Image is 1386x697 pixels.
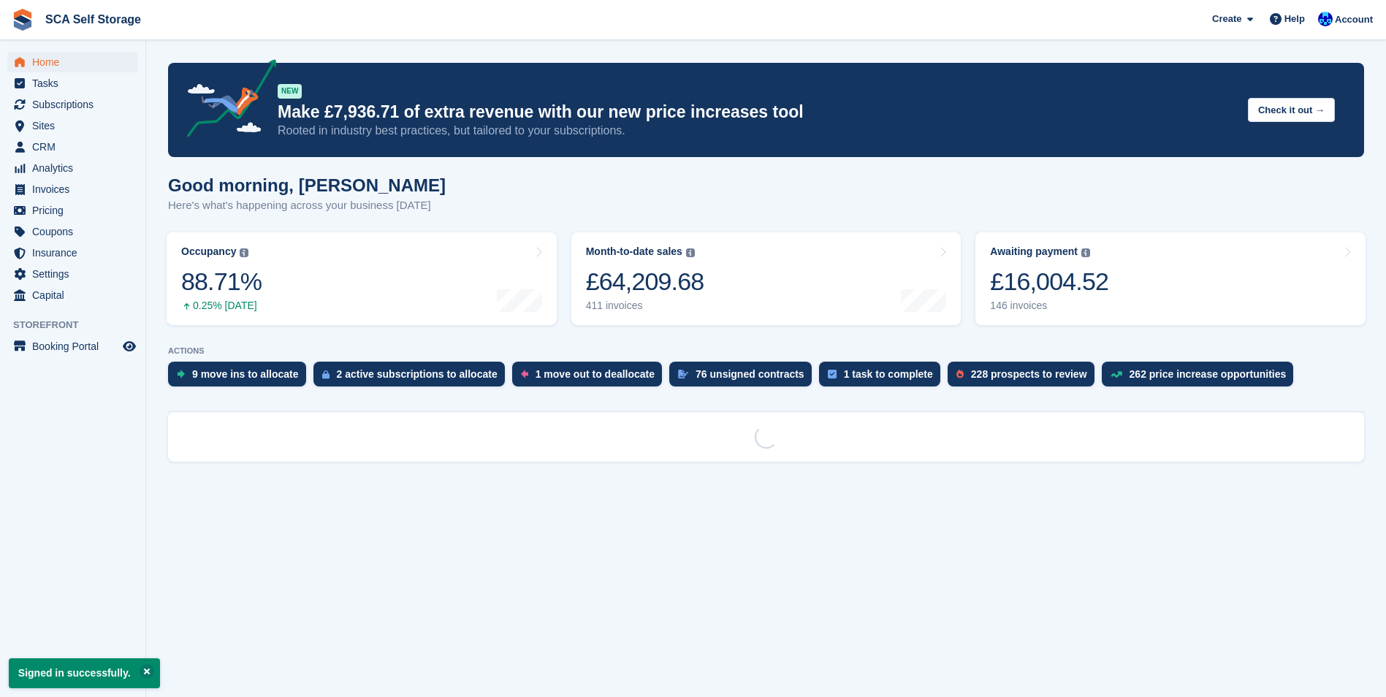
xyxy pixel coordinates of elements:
div: 9 move ins to allocate [192,368,299,380]
a: menu [7,115,138,136]
div: Occupancy [181,245,236,258]
div: 146 invoices [990,300,1108,312]
span: Coupons [32,221,120,242]
a: menu [7,179,138,199]
img: move_ins_to_allocate_icon-fdf77a2bb77ea45bf5b3d319d69a93e2d87916cf1d5bf7949dd705db3b84f3ca.svg [177,370,185,378]
div: 411 invoices [586,300,704,312]
a: menu [7,158,138,178]
span: Sites [32,115,120,136]
a: 9 move ins to allocate [168,362,313,394]
img: active_subscription_to_allocate_icon-d502201f5373d7db506a760aba3b589e785aa758c864c3986d89f69b8ff3... [322,370,330,379]
div: £64,209.68 [586,267,704,297]
div: NEW [278,84,302,99]
img: icon-info-grey-7440780725fd019a000dd9b08b2336e03edf1995a4989e88bcd33f0948082b44.svg [240,248,248,257]
img: icon-info-grey-7440780725fd019a000dd9b08b2336e03edf1995a4989e88bcd33f0948082b44.svg [1081,248,1090,257]
span: Analytics [32,158,120,178]
span: Help [1284,12,1305,26]
a: menu [7,285,138,305]
img: stora-icon-8386f47178a22dfd0bd8f6a31ec36ba5ce8667c1dd55bd0f319d3a0aa187defe.svg [12,9,34,31]
span: Settings [32,264,120,284]
span: Home [32,52,120,72]
a: menu [7,137,138,157]
span: CRM [32,137,120,157]
a: SCA Self Storage [39,7,147,31]
a: 1 move out to deallocate [512,362,669,394]
a: menu [7,200,138,221]
img: price-adjustments-announcement-icon-8257ccfd72463d97f412b2fc003d46551f7dbcb40ab6d574587a9cd5c0d94... [175,59,277,142]
h1: Good morning, [PERSON_NAME] [168,175,446,195]
a: Occupancy 88.71% 0.25% [DATE] [167,232,557,325]
div: 228 prospects to review [971,368,1087,380]
p: Rooted in industry best practices, but tailored to your subscriptions. [278,123,1236,139]
div: 88.71% [181,267,262,297]
p: Signed in successfully. [9,658,160,688]
div: 76 unsigned contracts [696,368,804,380]
button: Check it out → [1248,98,1335,122]
div: 262 price increase opportunities [1130,368,1287,380]
span: Capital [32,285,120,305]
img: move_outs_to_deallocate_icon-f764333ba52eb49d3ac5e1228854f67142a1ed5810a6f6cc68b1a99e826820c5.svg [521,370,528,378]
a: menu [7,52,138,72]
a: Awaiting payment £16,004.52 146 invoices [975,232,1366,325]
div: 0.25% [DATE] [181,300,262,312]
div: 1 task to complete [844,368,933,380]
div: £16,004.52 [990,267,1108,297]
a: 1 task to complete [819,362,948,394]
a: 262 price increase opportunities [1102,362,1301,394]
img: Kelly Neesham [1318,12,1333,26]
div: 2 active subscriptions to allocate [337,368,498,380]
span: Storefront [13,318,145,332]
a: Month-to-date sales £64,209.68 411 invoices [571,232,962,325]
p: Make £7,936.71 of extra revenue with our new price increases tool [278,102,1236,123]
p: Here's what's happening across your business [DATE] [168,197,446,214]
img: task-75834270c22a3079a89374b754ae025e5fb1db73e45f91037f5363f120a921f8.svg [828,370,837,378]
span: Invoices [32,179,120,199]
span: Pricing [32,200,120,221]
a: menu [7,221,138,242]
a: menu [7,94,138,115]
img: contract_signature_icon-13c848040528278c33f63329250d36e43548de30e8caae1d1a13099fd9432cc5.svg [678,370,688,378]
a: menu [7,264,138,284]
span: Account [1335,12,1373,27]
a: 2 active subscriptions to allocate [313,362,512,394]
span: Tasks [32,73,120,94]
a: 228 prospects to review [948,362,1102,394]
img: price_increase_opportunities-93ffe204e8149a01c8c9dc8f82e8f89637d9d84a8eef4429ea346261dce0b2c0.svg [1111,371,1122,378]
a: menu [7,336,138,357]
a: menu [7,243,138,263]
div: Month-to-date sales [586,245,682,258]
span: Create [1212,12,1241,26]
span: Insurance [32,243,120,263]
span: Subscriptions [32,94,120,115]
a: menu [7,73,138,94]
div: 1 move out to deallocate [536,368,655,380]
a: 76 unsigned contracts [669,362,819,394]
span: Booking Portal [32,336,120,357]
p: ACTIONS [168,346,1364,356]
img: icon-info-grey-7440780725fd019a000dd9b08b2336e03edf1995a4989e88bcd33f0948082b44.svg [686,248,695,257]
a: Preview store [121,338,138,355]
img: prospect-51fa495bee0391a8d652442698ab0144808aea92771e9ea1ae160a38d050c398.svg [956,370,964,378]
div: Awaiting payment [990,245,1078,258]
